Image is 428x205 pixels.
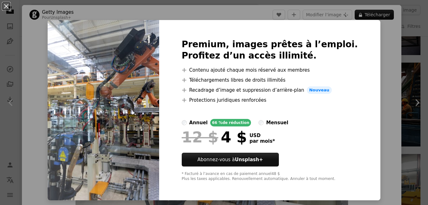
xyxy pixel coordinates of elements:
span: USD [249,133,275,138]
input: mensuel [258,120,264,125]
div: 4 $ [182,129,247,145]
strong: Unsplash+ [235,157,263,162]
span: par mois * [249,138,275,144]
div: * Facturé à l’avance en cas de paiement annuel 48 $ Plus les taxes applicables. Renouvellement au... [182,172,358,182]
li: Recadrage d’image et suppression d’arrière-plan [182,86,358,94]
div: mensuel [266,119,288,126]
button: Abonnez-vous àUnsplash+ [182,153,279,167]
div: 66 % de réduction [210,119,251,126]
li: Contenu ajouté chaque mois réservé aux membres [182,66,358,74]
img: premium_photo-1682144922945-09786c2988dc [48,20,159,200]
input: annuel66 %de réduction [182,120,187,125]
div: annuel [189,119,208,126]
span: Nouveau [307,86,332,94]
li: Téléchargements libres de droits illimités [182,76,358,84]
span: 12 $ [182,129,218,145]
li: Protections juridiques renforcées [182,96,358,104]
h2: Premium, images prêtes à l’emploi. Profitez d’un accès illimité. [182,39,358,61]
